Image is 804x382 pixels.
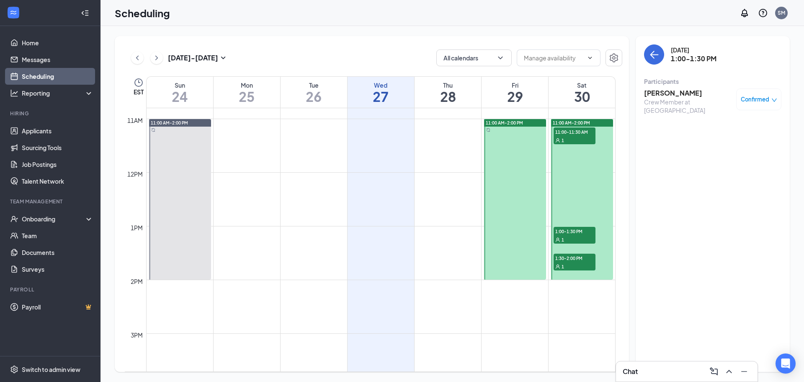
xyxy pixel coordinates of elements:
a: PayrollCrown [22,299,93,315]
svg: User [555,237,560,242]
div: Wed [348,81,414,89]
span: 11:00-11:30 AM [554,127,595,136]
h1: 24 [147,89,213,104]
svg: Notifications [740,8,750,18]
span: Confirmed [741,95,769,104]
span: 1 [562,264,564,270]
h3: [DATE] - [DATE] [168,53,218,62]
div: 2pm [129,277,144,286]
button: All calendarsChevronDown [436,49,512,66]
svg: ChevronDown [587,55,593,61]
svg: ChevronRight [152,53,161,63]
h1: 28 [415,89,481,104]
div: Payroll [10,286,92,293]
svg: ChevronLeft [133,53,142,63]
svg: WorkstreamLogo [9,8,18,17]
h3: [PERSON_NAME] [644,88,732,98]
button: ChevronUp [722,365,736,378]
div: 1pm [129,223,144,232]
div: Sat [549,81,615,89]
div: Tue [281,81,347,89]
h3: 1:00-1:30 PM [671,54,716,63]
button: back-button [644,44,664,65]
a: Team [22,227,93,244]
svg: SmallChevronDown [218,53,228,63]
div: Fri [482,81,548,89]
span: 1:00-1:30 PM [554,227,595,235]
div: Reporting [22,89,94,97]
button: ChevronLeft [131,52,144,64]
h3: Chat [623,367,638,376]
a: Documents [22,244,93,261]
a: August 25, 2025 [214,77,280,108]
a: Messages [22,51,93,68]
svg: ComposeMessage [709,366,719,377]
div: Mon [214,81,280,89]
input: Manage availability [524,53,583,62]
button: ComposeMessage [707,365,721,378]
a: Home [22,34,93,51]
a: August 28, 2025 [415,77,481,108]
div: Hiring [10,110,92,117]
span: EST [134,88,144,96]
a: August 27, 2025 [348,77,414,108]
h1: 29 [482,89,548,104]
a: August 29, 2025 [482,77,548,108]
svg: ChevronUp [724,366,734,377]
svg: Sync [151,128,155,132]
div: SM [778,9,785,16]
svg: User [555,264,560,269]
a: Sourcing Tools [22,139,93,156]
svg: Minimize [739,366,749,377]
h1: 30 [549,89,615,104]
svg: Clock [134,78,144,88]
div: 12pm [126,169,144,179]
svg: Sync [486,128,490,132]
svg: Settings [10,365,18,374]
a: August 30, 2025 [549,77,615,108]
button: Settings [606,49,622,66]
div: Open Intercom Messenger [776,353,796,374]
div: Switch to admin view [22,365,80,374]
span: 1:30-2:00 PM [554,254,595,262]
div: Thu [415,81,481,89]
button: ChevronRight [150,52,163,64]
svg: Analysis [10,89,18,97]
a: Job Postings [22,156,93,173]
a: Talent Network [22,173,93,190]
h1: Scheduling [115,6,170,20]
a: August 26, 2025 [281,77,347,108]
h1: 25 [214,89,280,104]
svg: Settings [609,53,619,63]
svg: ChevronDown [496,54,505,62]
span: 1 [562,138,564,143]
h1: 26 [281,89,347,104]
span: 11:00 AM-2:00 PM [553,120,590,126]
div: Team Management [10,198,92,205]
div: [DATE] [671,46,716,54]
a: August 24, 2025 [147,77,213,108]
div: Crew Member at [GEOGRAPHIC_DATA] [644,98,732,114]
div: 3pm [129,330,144,340]
span: 11:00 AM-2:00 PM [486,120,523,126]
span: 11:00 AM-2:00 PM [151,120,188,126]
h1: 27 [348,89,414,104]
a: Scheduling [22,68,93,85]
span: 1 [562,237,564,243]
svg: QuestionInfo [758,8,768,18]
div: Sun [147,81,213,89]
svg: ArrowLeft [649,49,659,60]
svg: Collapse [81,9,89,17]
a: Applicants [22,122,93,139]
div: Participants [644,77,781,86]
svg: User [555,138,560,143]
a: Surveys [22,261,93,278]
button: Minimize [737,365,751,378]
div: Onboarding [22,215,86,223]
div: 11am [126,116,144,125]
span: down [771,97,777,103]
svg: UserCheck [10,215,18,223]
